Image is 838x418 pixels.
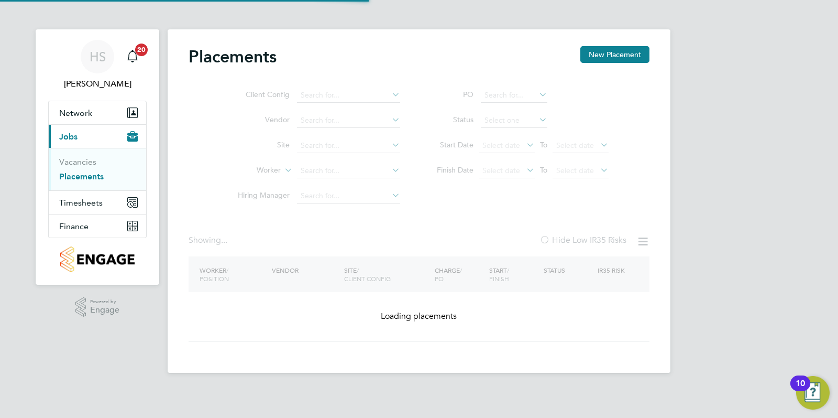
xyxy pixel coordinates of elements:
label: Hide Low IR35 Risks [539,235,626,245]
h2: Placements [189,46,277,67]
span: Network [59,108,92,118]
span: Hugo Slattery [48,78,147,90]
span: Timesheets [59,198,103,208]
div: 10 [796,383,805,397]
span: 20 [135,44,148,56]
span: Engage [90,306,119,315]
nav: Main navigation [36,29,159,285]
button: Finance [49,215,146,238]
a: Placements [59,172,104,181]
button: Network [49,101,146,124]
img: countryside-properties-logo-retina.png [60,246,134,272]
span: ... [221,235,227,245]
a: Go to home page [48,246,147,272]
div: Jobs [49,148,146,190]
span: Powered by [90,297,119,306]
a: HS[PERSON_NAME] [48,40,147,90]
span: Finance [59,221,89,231]
span: HS [90,50,106,63]
button: Jobs [49,125,146,148]
span: Jobs [59,132,78,142]
a: Powered byEngage [75,297,120,317]
a: Vacancies [59,157,96,167]
button: Timesheets [49,191,146,214]
div: Showing [189,235,229,246]
button: New Placement [580,46,649,63]
button: Open Resource Center, 10 new notifications [796,376,830,410]
a: 20 [122,40,143,73]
